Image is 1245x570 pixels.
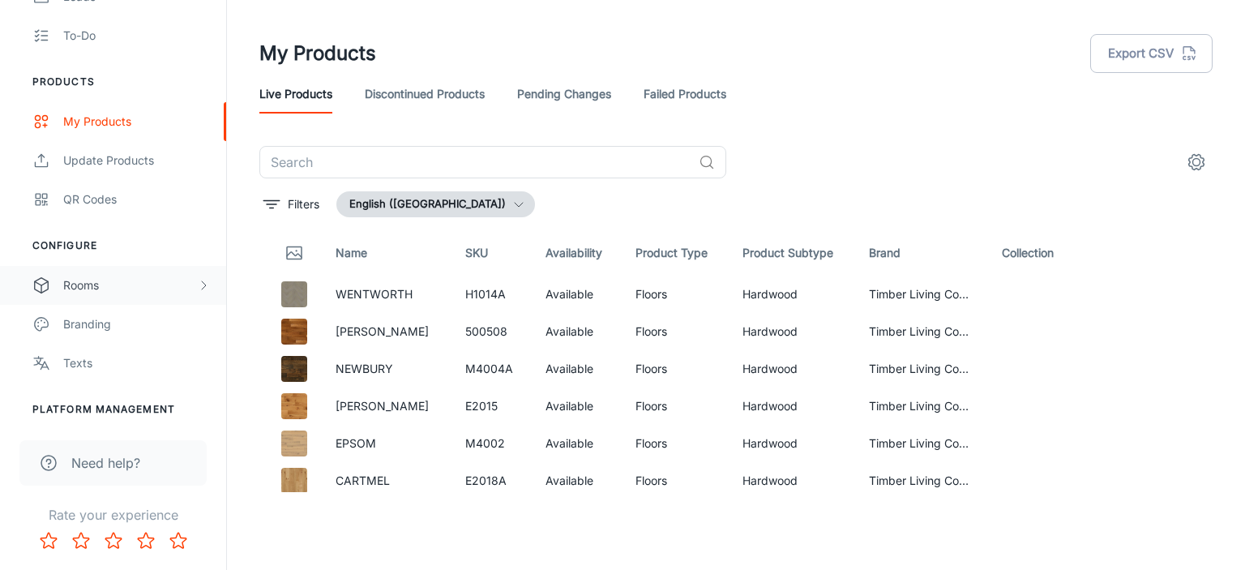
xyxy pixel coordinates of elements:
td: Available [533,350,622,388]
td: Timber Living Company [856,388,988,425]
td: Floors [622,388,729,425]
td: H1014A [452,276,533,313]
td: Available [533,313,622,350]
button: Rate 1 star [32,525,65,557]
td: Floors [622,313,729,350]
td: Timber Living Company [856,313,988,350]
p: Rate your experience [13,505,213,525]
td: Timber Living Company [856,276,988,313]
div: Texts [63,354,210,372]
a: WENTWORTH [336,287,413,301]
button: Rate 4 star [130,525,162,557]
h1: My Products [259,39,376,68]
a: Discontinued Products [365,75,485,114]
a: Live Products [259,75,332,114]
button: Rate 3 star [97,525,130,557]
button: English ([GEOGRAPHIC_DATA]) [336,191,535,217]
th: Product Type [622,230,729,276]
td: 500508 [452,313,533,350]
th: Product Subtype [729,230,857,276]
a: [PERSON_NAME] [336,324,429,338]
div: Update Products [63,152,210,169]
td: Available [533,388,622,425]
td: Floors [622,276,729,313]
td: M4002 [452,425,533,462]
input: Search [259,146,692,178]
div: QR Codes [63,191,210,208]
td: Timber Living Company [856,350,988,388]
th: Availability [533,230,622,276]
th: Collection [989,230,1080,276]
a: EPSOM [336,436,376,450]
a: NEWBURY [336,362,393,375]
td: E2018A [452,462,533,499]
td: Hardwood [729,350,857,388]
td: Hardwood [729,425,857,462]
th: Brand [856,230,988,276]
th: SKU [452,230,533,276]
th: Name [323,230,452,276]
td: Available [533,276,622,313]
td: Timber Living Company [856,425,988,462]
td: Hardwood [729,276,857,313]
svg: Thumbnail [285,243,304,263]
td: Hardwood [729,313,857,350]
td: Available [533,425,622,462]
a: CARTMEL [336,474,390,487]
button: Rate 2 star [65,525,97,557]
td: Floors [622,462,729,499]
a: Failed Products [644,75,726,114]
td: Floors [622,425,729,462]
td: M4004A [452,350,533,388]
button: settings [1180,146,1213,178]
div: To-do [63,27,210,45]
p: Filters [288,195,319,213]
button: Export CSV [1090,34,1213,73]
button: filter [259,191,323,217]
a: [PERSON_NAME] [336,399,429,413]
td: Timber Living Company [856,462,988,499]
span: Need help? [71,453,140,473]
a: Pending Changes [517,75,611,114]
div: Branding [63,315,210,333]
td: Hardwood [729,462,857,499]
button: Rate 5 star [162,525,195,557]
td: Available [533,462,622,499]
td: Floors [622,350,729,388]
div: Rooms [63,276,197,294]
td: E2015 [452,388,533,425]
div: My Products [63,113,210,131]
td: Hardwood [729,388,857,425]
